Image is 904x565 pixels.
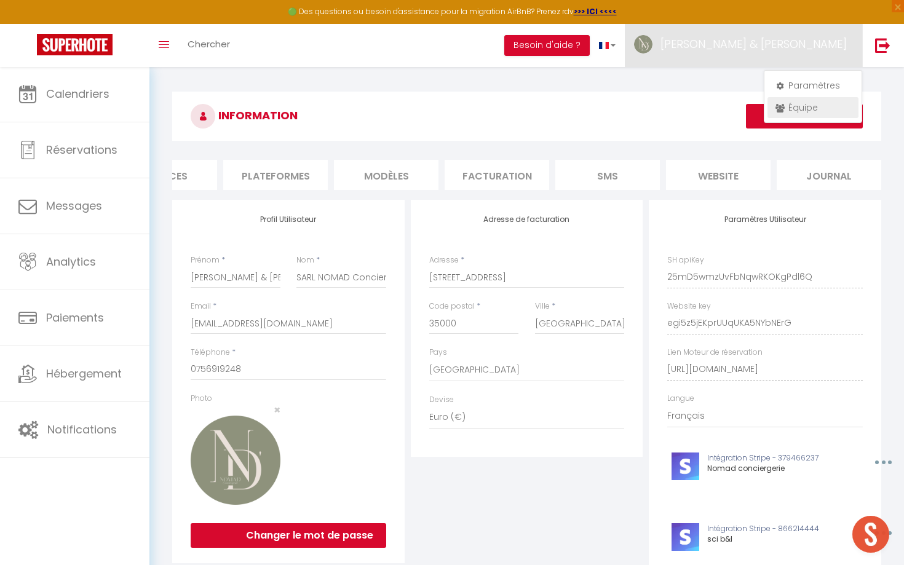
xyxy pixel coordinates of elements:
[667,301,711,312] label: Website key
[191,215,386,224] h4: Profil Utilisateur
[672,523,699,551] img: stripe-logo.jpeg
[852,516,889,553] div: Ouvrir le chat
[445,160,549,190] li: Facturation
[429,301,475,312] label: Code postal
[574,6,617,17] a: >>> ICI <<<<
[707,463,785,473] span: Nomad conciergerie
[46,142,117,157] span: Réservations
[223,160,328,190] li: Plateformes
[667,347,763,358] label: Lien Moteur de réservation
[625,24,862,67] a: ... [PERSON_NAME] & [PERSON_NAME]
[191,393,212,405] label: Photo
[46,254,96,269] span: Analytics
[46,366,122,381] span: Hébergement
[667,215,863,224] h4: Paramètres Utilisateur
[767,75,858,96] a: Paramètres
[191,523,386,548] button: Changer le mot de passe
[429,394,454,406] label: Devise
[46,198,102,213] span: Messages
[767,97,858,118] a: Équipe
[429,255,459,266] label: Adresse
[37,34,113,55] img: Super Booking
[666,160,771,190] li: website
[777,160,881,190] li: Journal
[535,301,550,312] label: Ville
[191,416,280,505] img: 17182639941358.png
[660,36,847,52] span: [PERSON_NAME] & [PERSON_NAME]
[172,92,881,141] h3: INFORMATION
[191,255,220,266] label: Prénom
[47,422,117,437] span: Notifications
[178,24,239,67] a: Chercher
[274,405,280,416] button: Close
[672,452,699,480] img: stripe-logo.jpeg
[504,35,590,56] button: Besoin d'aide ?
[634,35,652,53] img: ...
[429,347,447,358] label: Pays
[707,452,847,464] p: Intégration Stripe - 379466237
[274,402,280,417] span: ×
[191,347,230,358] label: Téléphone
[191,301,211,312] label: Email
[46,310,104,325] span: Paiements
[746,104,863,128] button: Enregistrer
[667,393,694,405] label: Langue
[707,534,732,544] span: sci b&l
[296,255,314,266] label: Nom
[875,38,890,53] img: logout
[429,215,625,224] h4: Adresse de facturation
[707,523,847,535] p: Intégration Stripe - 866214444
[46,86,109,101] span: Calendriers
[188,38,230,50] span: Chercher
[667,255,704,266] label: SH apiKey
[555,160,660,190] li: SMS
[334,160,438,190] li: MODÈLES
